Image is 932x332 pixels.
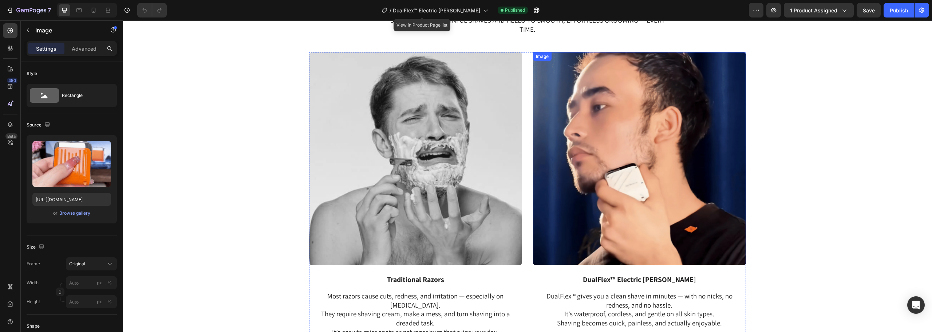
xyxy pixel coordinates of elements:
div: Rectangle [62,87,106,104]
div: 450 [7,78,17,83]
button: Publish [884,3,914,17]
button: 7 [3,3,54,17]
p: 7 [48,6,51,15]
label: Height [27,298,40,305]
span: Published [505,7,525,13]
strong: Traditional Razors [264,254,321,264]
div: Browse gallery [59,210,90,216]
div: Image [412,33,427,39]
label: Frame [27,261,40,267]
div: Style [27,70,37,77]
p: Settings [36,45,56,52]
span: DualFlex™ Electric [PERSON_NAME] [393,7,480,14]
img: preview-image [32,141,111,187]
img: gempages_498748544581108509-6069acdc-fa0d-4d36-ac44-73811ffda7fb.png [186,32,399,245]
p: Most razors cause cuts, redness, and irritation — especially on [MEDICAL_DATA]. They require shav... [196,271,390,316]
span: Original [69,261,85,267]
div: px [97,298,102,305]
div: Beta [5,133,17,139]
button: px [105,297,114,306]
button: % [95,297,104,306]
strong: DualFlex™ Electric [PERSON_NAME] [460,254,573,264]
div: % [107,280,112,286]
div: Shape [27,323,40,329]
button: px [105,278,114,287]
span: or [53,209,58,218]
div: % [107,298,112,305]
div: Undo/Redo [137,3,167,17]
span: / [390,7,391,14]
p: Image [35,26,97,35]
input: https://example.com/image.jpg [32,193,111,206]
button: Save [857,3,881,17]
div: Publish [890,7,908,14]
input: px% [66,295,117,308]
button: % [95,278,104,287]
img: gempages_498748544581108509-2de3d6db-aa09-44fe-98f0-b648ca50a306.png [410,32,623,245]
button: 1 product assigned [784,3,854,17]
span: Save [863,7,875,13]
iframe: Design area [123,20,932,332]
div: px [97,280,102,286]
button: Original [66,257,117,270]
button: Browse gallery [59,210,91,217]
div: Source [27,120,52,130]
p: DualFlex™ gives you a clean shave in minutes — with no nicks, no redness, and no hassle. It’s wat... [420,271,614,307]
div: Size [27,242,46,252]
p: Advanced [72,45,96,52]
div: Open Intercom Messenger [907,296,925,314]
input: px% [66,276,117,289]
label: Width [27,280,39,286]
span: 1 product assigned [790,7,837,14]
